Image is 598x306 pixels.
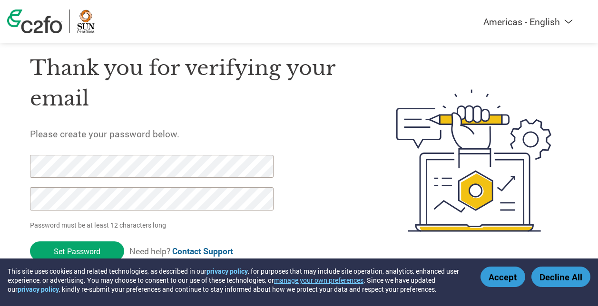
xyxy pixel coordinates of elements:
[7,10,62,33] img: c2fo logo
[274,276,363,285] button: manage your own preferences
[30,53,353,114] h1: Thank you for verifying your email
[30,241,124,261] input: Set Password
[129,246,233,257] span: Need help?
[172,246,233,257] a: Contact Support
[30,220,275,230] p: Password must be at least 12 characters long
[8,267,467,294] div: This site uses cookies and related technologies, as described in our , for purposes that may incl...
[531,267,590,287] button: Decline All
[30,128,353,140] h5: Please create your password below.
[18,285,59,294] a: privacy policy
[206,267,248,276] a: privacy policy
[380,39,568,282] img: create-password
[480,267,525,287] button: Accept
[77,10,95,33] img: Sun Pharma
